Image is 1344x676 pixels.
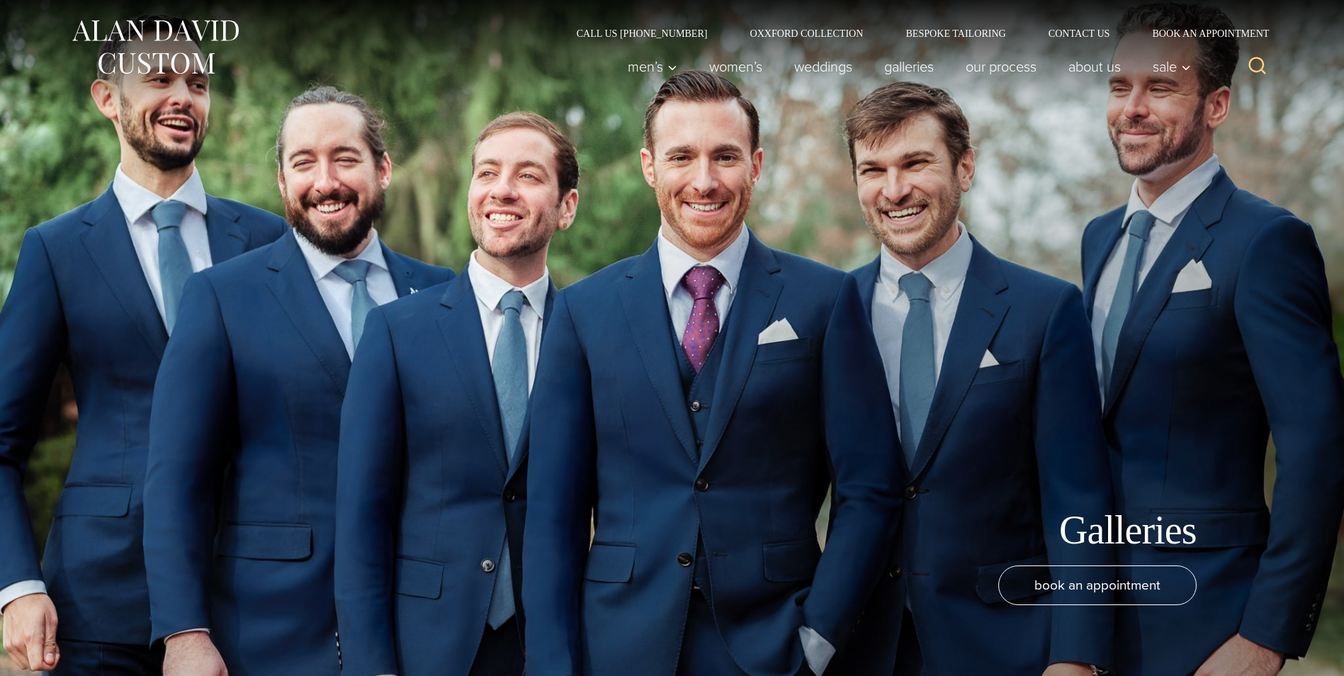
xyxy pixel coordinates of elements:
a: About Us [1052,52,1136,81]
a: Bespoke Tailoring [884,28,1027,38]
a: Book an Appointment [1131,28,1274,38]
img: Alan David Custom [70,16,240,79]
nav: Primary Navigation [611,52,1198,81]
a: weddings [778,52,868,81]
a: Galleries [868,52,949,81]
button: View Search Form [1241,50,1275,84]
a: Oxxford Collection [728,28,884,38]
a: Our Process [949,52,1052,81]
a: Women’s [693,52,778,81]
span: book an appointment [1034,575,1161,595]
span: Sale [1153,60,1191,74]
a: Call Us [PHONE_NUMBER] [555,28,729,38]
a: Contact Us [1027,28,1131,38]
a: book an appointment [998,565,1197,605]
nav: Secondary Navigation [555,28,1275,38]
h1: Galleries [1059,507,1197,554]
span: Men’s [628,60,677,74]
